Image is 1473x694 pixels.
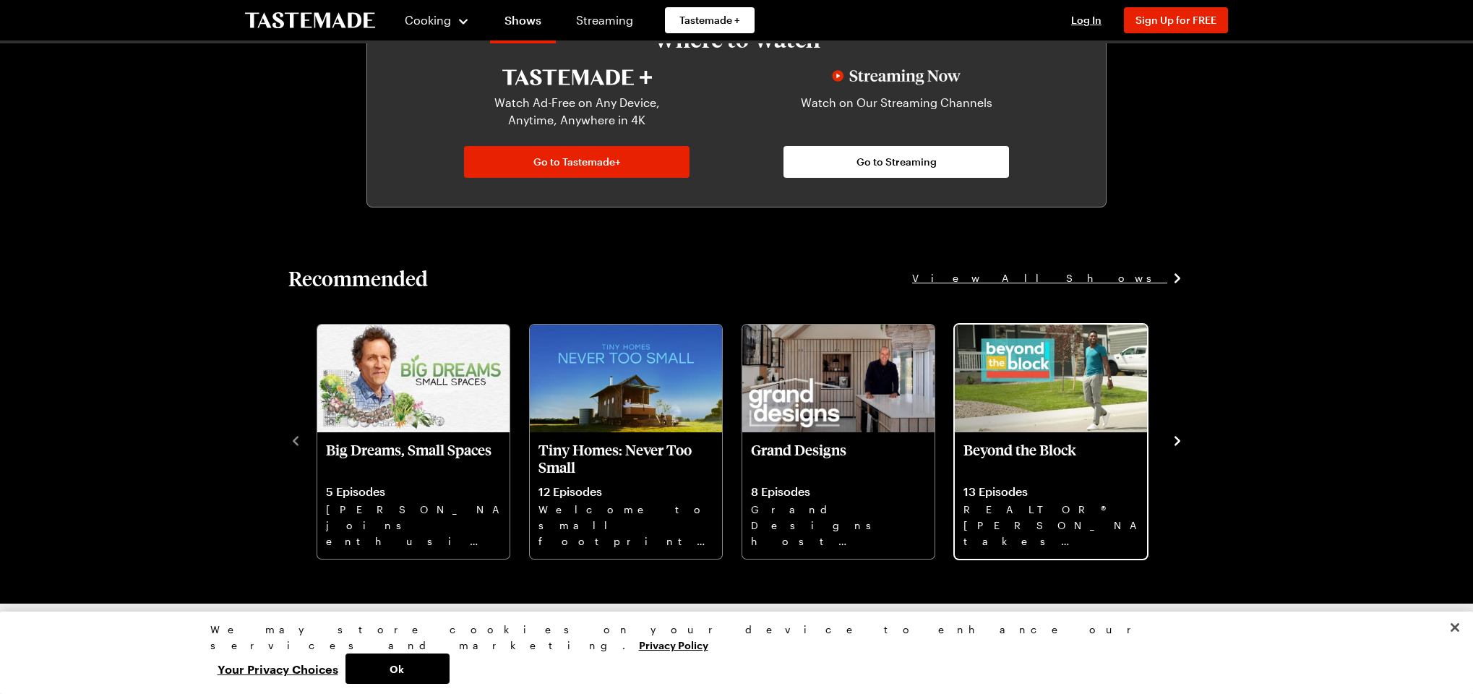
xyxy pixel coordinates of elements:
[326,441,501,476] p: Big Dreams, Small Spaces
[783,146,1009,178] a: Go to Streaming
[345,654,450,684] button: Ok
[912,270,1167,286] span: View All Shows
[832,69,961,85] img: Streaming
[317,325,510,433] img: Big Dreams, Small Spaces
[210,654,345,684] button: Your Privacy Choices
[464,146,690,178] a: Go to Tastemade+
[1057,13,1115,27] button: Log In
[953,325,1146,559] a: Beyond the BlockBeyond the Block13 EpisodesREALTOR® [PERSON_NAME] takes homebuyers on a journey t...
[952,320,1164,560] div: 4 / 10
[742,325,935,433] img: Grand Designs
[326,484,501,499] p: 5 Episodes
[792,94,1000,129] p: Watch on Our Streaming Channels
[538,441,713,476] p: Tiny Homes: Never Too Small
[316,325,508,559] a: Big Dreams, Small SpacesBig Dreams, Small Spaces5 Episodes[PERSON_NAME] joins enthusiastic amateu...
[326,502,501,548] p: [PERSON_NAME] joins enthusiastic amateur gardeners with grand dreams for their outdoor spaces.
[1124,7,1228,33] button: Sign Up for FREE
[639,638,708,651] a: More information about your privacy, opens in a new tab
[538,484,713,499] p: 12 Episodes
[856,155,937,169] span: Go to Streaming
[751,441,926,476] p: Grand Designs
[679,13,740,27] span: Tastemade +
[210,622,1251,684] div: Privacy
[314,320,527,560] div: 1 / 10
[741,325,933,559] a: Grand DesignsGrand Designs8 EpisodesGrand Designs host [PERSON_NAME] is back with more extraordin...
[528,325,721,559] a: Tiny Homes: Never Too SmallTiny Homes: Never Too Small12 EpisodesWelcome to small footprint livin...
[751,502,926,548] p: Grand Designs host [PERSON_NAME] is back with more extraordinary architecture.
[739,320,952,560] div: 3 / 10
[538,502,713,548] p: Welcome to small footprint living; featuring award-winning designers and their tiny / micro apart...
[288,432,303,449] button: navigate to previous item
[245,12,375,29] a: To Tastemade Home Page
[912,270,1185,286] a: View All Shows
[210,622,1251,654] div: We may store cookies on your device to enhance our services and marketing.
[502,69,652,85] img: Tastemade+
[490,3,556,43] a: Shows
[955,325,1147,433] img: Beyond the Block
[1071,14,1101,26] span: Log In
[530,325,722,433] img: Tiny Homes: Never Too Small
[527,320,739,560] div: 2 / 10
[1135,14,1216,26] span: Sign Up for FREE
[404,3,470,38] button: Cooking
[963,441,1138,476] p: Beyond the Block
[1439,612,1471,643] button: Close
[405,13,451,27] span: Cooking
[288,265,428,291] h2: Recommended
[665,7,755,33] a: Tastemade +
[963,502,1138,548] p: REALTOR® [PERSON_NAME] takes homebuyers on a journey through their city to find the perfect home ...
[533,155,621,169] span: Go to Tastemade+
[473,94,681,129] p: Watch Ad-Free on Any Device, Anytime, Anywhere in 4K
[411,26,1062,52] h3: Where to Watch
[751,484,926,499] p: 8 Episodes
[963,484,1138,499] p: 13 Episodes
[1170,432,1185,449] button: navigate to next item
